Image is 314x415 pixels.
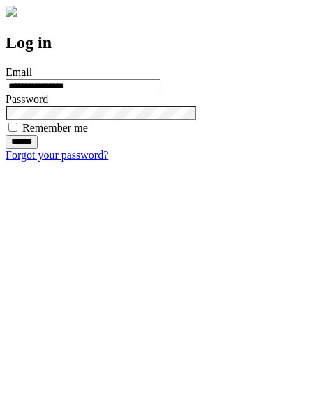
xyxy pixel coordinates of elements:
[6,93,48,105] label: Password
[6,33,308,52] h2: Log in
[6,149,108,161] a: Forgot your password?
[6,6,17,17] img: logo-4e3dc11c47720685a147b03b5a06dd966a58ff35d612b21f08c02c0306f2b779.png
[22,122,88,134] label: Remember me
[6,66,32,78] label: Email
